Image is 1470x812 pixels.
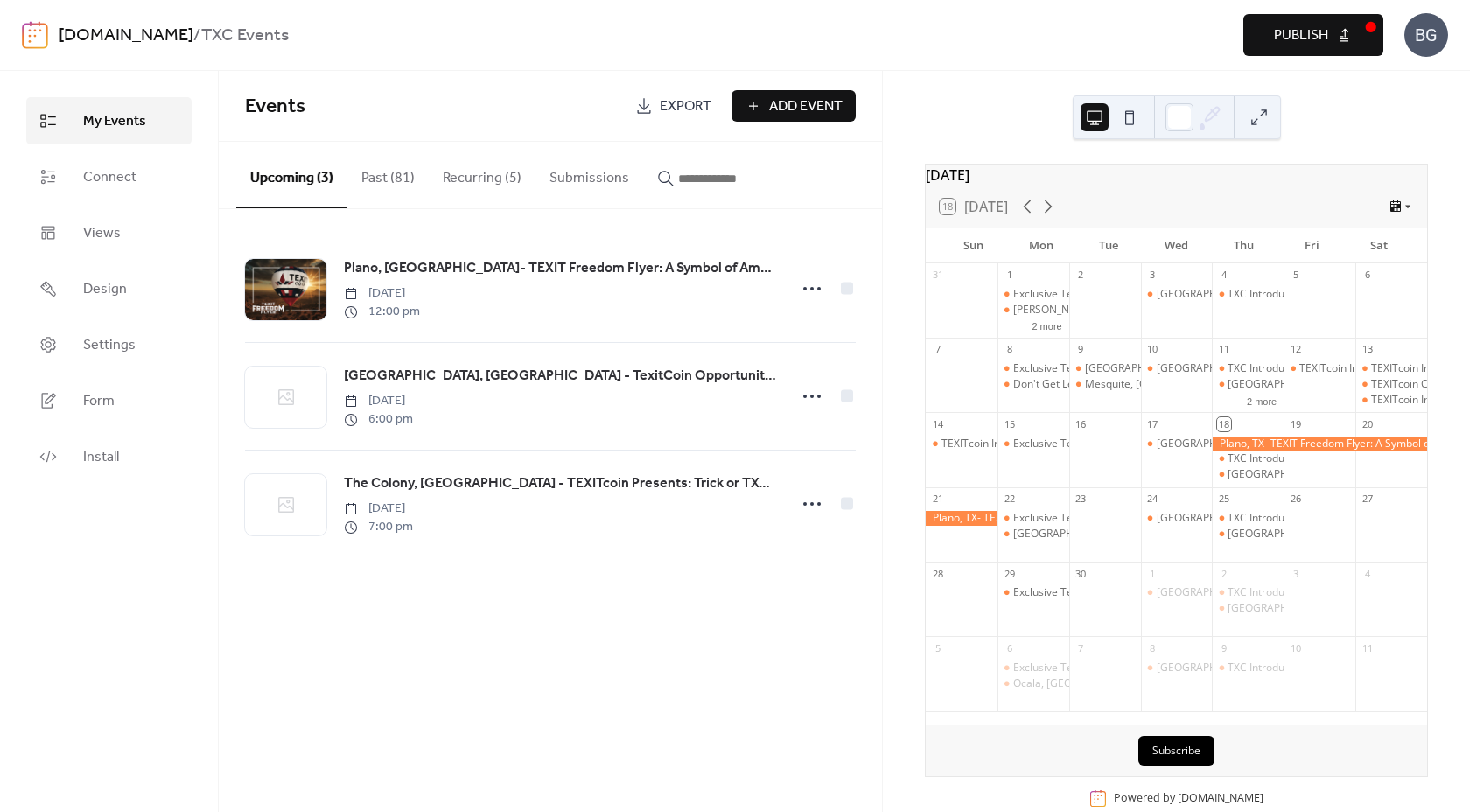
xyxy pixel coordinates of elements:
[1289,343,1302,356] div: 12
[926,164,1427,185] div: [DATE]
[1013,527,1390,542] div: [GEOGRAPHIC_DATA], [GEOGRAPHIC_DATA] - TexitCoin Opportunity Meeting!
[931,343,944,356] div: 7
[1289,417,1302,430] div: 19
[931,493,944,506] div: 21
[940,228,1007,263] div: Sun
[1074,417,1088,430] div: 16
[1355,393,1427,408] div: TEXITcoin Information Meetings at Red River BBQ
[1069,361,1141,376] div: Granbury, TX - Dinner is on us! Wings Etc.
[769,96,843,117] span: Add Event
[1212,527,1284,542] div: Orlando, FL- TEXITcoin Team Meet-up
[535,142,643,206] button: Submissions
[1141,361,1213,376] div: Mansfield, TX- TXC Informational Meeting
[344,303,420,321] span: 12:00 pm
[83,447,119,468] span: Install
[1003,493,1016,506] div: 22
[344,500,413,518] span: [DATE]
[1217,417,1230,430] div: 18
[1228,511,1370,526] div: TXC Introduction and Update!
[1003,567,1016,580] div: 29
[1007,228,1074,263] div: Mon
[941,437,1217,451] div: TEXITcoin Information Meetings at [GEOGRAPHIC_DATA]
[1074,567,1088,580] div: 30
[344,472,777,495] a: The Colony, [GEOGRAPHIC_DATA] - TEXITcoin Presents: Trick or TXC - A Blockchain [DATE] Bash
[660,96,711,117] span: Export
[344,473,777,494] span: The Colony, [GEOGRAPHIC_DATA] - TEXITcoin Presents: Trick or TXC - A Blockchain [DATE] Bash
[22,21,48,49] img: logo
[344,366,777,387] span: [GEOGRAPHIC_DATA], [GEOGRAPHIC_DATA] - TexitCoin Opportunity Meeting!
[931,269,944,282] div: 31
[1212,287,1284,302] div: TXC Introduction and Update!
[1210,228,1277,263] div: Thu
[83,223,121,244] span: Views
[997,527,1069,542] div: Granbury, TX - TexitCoin Opportunity Meeting!
[1074,269,1088,282] div: 2
[83,391,115,412] span: Form
[1217,343,1230,356] div: 11
[344,284,420,303] span: [DATE]
[1003,417,1016,430] div: 15
[1212,511,1284,526] div: TXC Introduction and Update!
[997,377,1069,392] div: Don't Get Left Behind! TEXITcoin Dinner & Presentation
[1361,417,1374,430] div: 20
[1074,493,1088,506] div: 23
[997,361,1069,376] div: Exclusive Texit Coin Zoom ALL Miners & Guests Welcome!
[26,433,192,480] a: Install
[1289,269,1302,282] div: 5
[1141,585,1213,600] div: Mansfield, TX- TXC Informational Meeting
[1217,269,1230,282] div: 4
[1289,493,1302,506] div: 26
[1141,511,1213,526] div: Mansfield, TX- TXC Informational Meeting
[1146,641,1159,654] div: 8
[1013,661,1294,675] div: Exclusive Texit Coin Zoom ALL Miners & Guests Welcome!
[731,90,856,122] button: Add Event
[26,321,192,368] a: Settings
[1146,343,1159,356] div: 10
[997,437,1069,451] div: Exclusive Texit Coin Zoom ALL Miners & Guests Welcome!
[931,641,944,654] div: 5
[1013,437,1294,451] div: Exclusive Texit Coin Zoom ALL Miners & Guests Welcome!
[1013,511,1294,526] div: Exclusive Texit Coin Zoom ALL Miners & Guests Welcome!
[1013,585,1294,600] div: Exclusive Texit Coin Zoom ALL Miners & Guests Welcome!
[997,585,1069,600] div: Exclusive Texit Coin Zoom ALL Miners & Guests Welcome!
[931,417,944,430] div: 14
[1228,661,1370,675] div: TXC Introduction and Update!
[83,111,146,132] span: My Events
[1212,467,1284,482] div: Orlando, FL- TEXITcoin Team Meet-up
[344,257,777,280] a: Plano, [GEOGRAPHIC_DATA]- TEXIT Freedom Flyer: A Symbol of Ambition Joins Plano Balloon Festival
[26,97,192,144] a: My Events
[1243,14,1383,56] button: Publish
[997,661,1069,675] div: Exclusive Texit Coin Zoom ALL Miners & Guests Welcome!
[1212,601,1284,616] div: Orlando, FL- TEXITcoin Team Meet-up
[59,19,193,52] a: [DOMAIN_NAME]
[1361,641,1374,654] div: 11
[1346,228,1413,263] div: Sat
[26,209,192,256] a: Views
[1074,641,1088,654] div: 7
[201,19,289,52] b: TXC Events
[1141,437,1213,451] div: Mansfield, TX- TXC Informational Meeting
[1212,661,1284,675] div: TXC Introduction and Update!
[1013,676,1366,691] div: Ocala, [GEOGRAPHIC_DATA]- TEXITcoin [DATE] Meet-up & Dinner on Us!
[1085,361,1438,376] div: [GEOGRAPHIC_DATA], [GEOGRAPHIC_DATA] - Dinner is on us! Wings Etc.
[429,142,535,206] button: Recurring (5)
[1240,393,1284,408] button: 2 more
[193,19,201,52] b: /
[1146,567,1159,580] div: 1
[1003,343,1016,356] div: 8
[926,437,997,451] div: TEXITcoin Information Meetings at Red River BBQ
[997,676,1069,691] div: Ocala, FL- TEXITcoin Monday Meet-up & Dinner on Us!
[26,265,192,312] a: Design
[236,142,347,208] button: Upcoming (3)
[1217,641,1230,654] div: 9
[344,518,413,536] span: 7:00 pm
[1025,318,1068,332] button: 2 more
[1003,641,1016,654] div: 6
[83,335,136,356] span: Settings
[1013,361,1294,376] div: Exclusive Texit Coin Zoom ALL Miners & Guests Welcome!
[1141,287,1213,302] div: Mansfield, TX- TXC Informational Meeting
[1361,269,1374,282] div: 6
[245,87,305,126] span: Events
[1404,13,1448,57] div: BG
[1178,791,1263,806] a: [DOMAIN_NAME]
